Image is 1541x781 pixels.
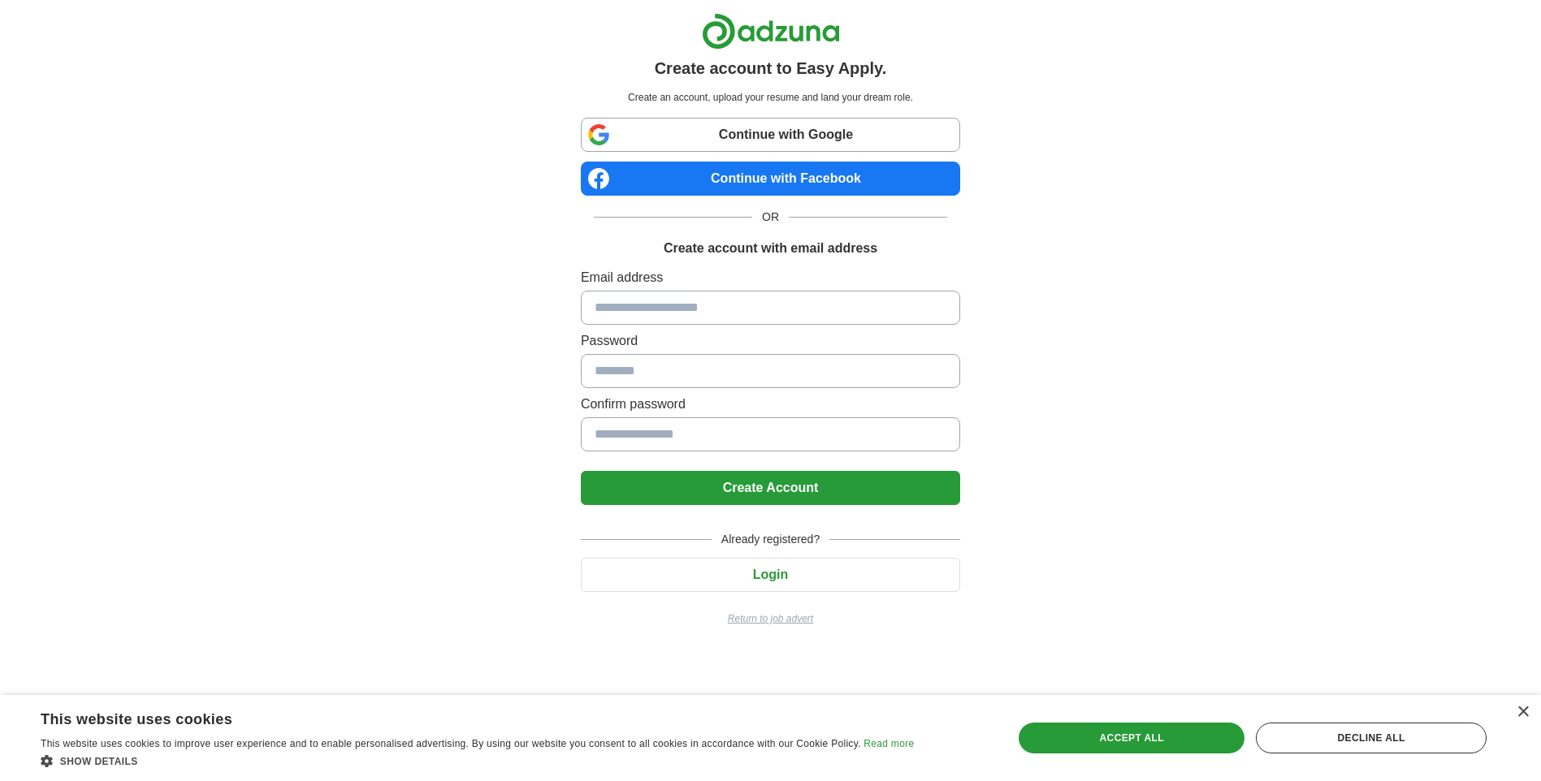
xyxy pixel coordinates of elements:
[581,611,960,626] a: Return to job advert
[584,90,957,105] p: Create an account, upload your resume and land your dream role.
[1517,706,1529,718] div: Close
[581,395,960,414] label: Confirm password
[41,738,861,749] span: This website uses cookies to improve user experience and to enable personalised advertising. By u...
[655,56,887,80] h1: Create account to Easy Apply.
[581,331,960,351] label: Password
[1256,723,1487,753] div: Decline all
[752,209,789,226] span: OR
[60,756,138,767] span: Show details
[581,558,960,592] button: Login
[41,753,914,769] div: Show details
[712,531,829,548] span: Already registered?
[664,239,877,258] h1: Create account with email address
[581,567,960,581] a: Login
[864,738,914,749] a: Read more, opens a new window
[581,471,960,505] button: Create Account
[41,705,873,729] div: This website uses cookies
[581,162,960,196] a: Continue with Facebook
[581,118,960,152] a: Continue with Google
[581,268,960,287] label: Email address
[1019,723,1244,753] div: Accept all
[702,13,840,50] img: Adzuna logo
